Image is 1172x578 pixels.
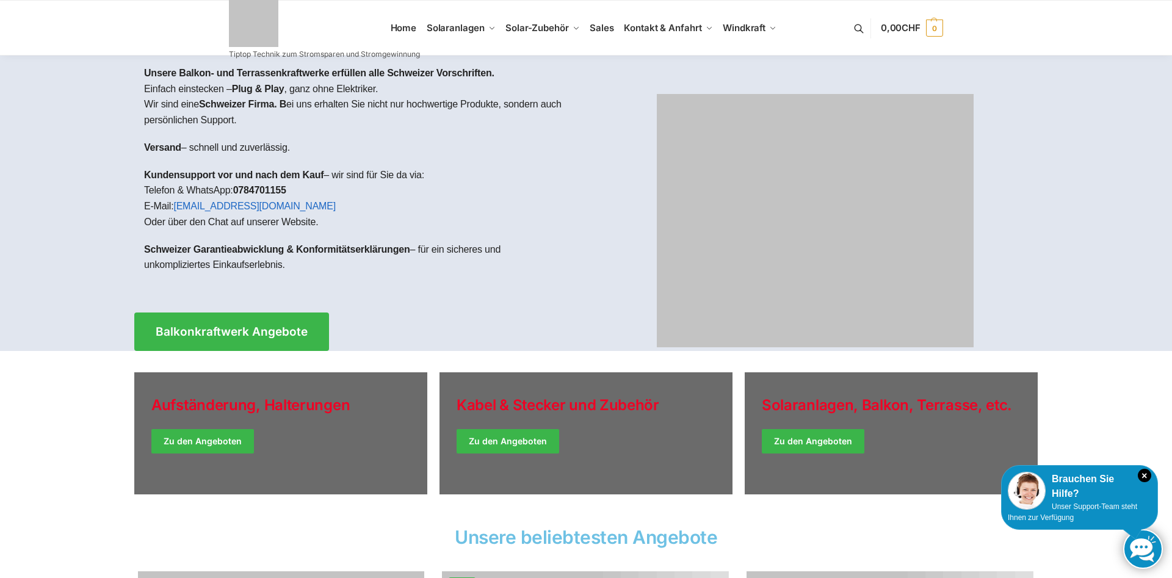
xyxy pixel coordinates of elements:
[427,22,485,34] span: Solaranlagen
[233,185,286,195] strong: 0784701155
[501,1,585,56] a: Solar-Zubehör
[134,372,427,494] a: Holiday Style
[926,20,943,37] span: 0
[232,84,284,94] strong: Plug & Play
[745,372,1038,494] a: Winter Jackets
[1008,472,1151,501] div: Brauchen Sie Hilfe?
[144,68,494,78] strong: Unsere Balkon- und Terrassenkraftwerke erfüllen alle Schweizer Vorschriften.
[1008,472,1046,510] img: Customer service
[144,170,324,180] strong: Kundensupport vor und nach dem Kauf
[718,1,782,56] a: Windkraft
[590,22,614,34] span: Sales
[1138,469,1151,482] i: Schließen
[881,22,921,34] span: 0,00
[144,96,576,128] p: Wir sind eine ei uns erhalten Sie nicht nur hochwertige Produkte, sondern auch persönlichen Support.
[421,1,500,56] a: Solaranlagen
[624,22,701,34] span: Kontakt & Anfahrt
[723,22,765,34] span: Windkraft
[505,22,569,34] span: Solar-Zubehör
[199,99,286,109] strong: Schweizer Firma. B
[902,22,921,34] span: CHF
[144,142,181,153] strong: Versand
[144,140,576,156] p: – schnell und zuverlässig.
[134,312,329,351] a: Balkonkraftwerk Angebote
[440,372,733,494] a: Holiday Style
[144,244,410,255] strong: Schweizer Garantieabwicklung & Konformitätserklärungen
[134,528,1038,546] h2: Unsere beliebtesten Angebote
[229,51,420,58] p: Tiptop Technik zum Stromsparen und Stromgewinnung
[657,94,974,347] img: Home 1
[144,167,576,229] p: – wir sind für Sie da via: Telefon & WhatsApp: E-Mail: Oder über den Chat auf unserer Website.
[881,10,943,46] a: 0,00CHF 0
[156,326,308,338] span: Balkonkraftwerk Angebote
[619,1,718,56] a: Kontakt & Anfahrt
[585,1,619,56] a: Sales
[173,201,336,211] a: [EMAIL_ADDRESS][DOMAIN_NAME]
[134,56,586,294] div: Einfach einstecken – , ganz ohne Elektriker.
[144,242,576,273] p: – für ein sicheres und unkompliziertes Einkaufserlebnis.
[1008,502,1137,522] span: Unser Support-Team steht Ihnen zur Verfügung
